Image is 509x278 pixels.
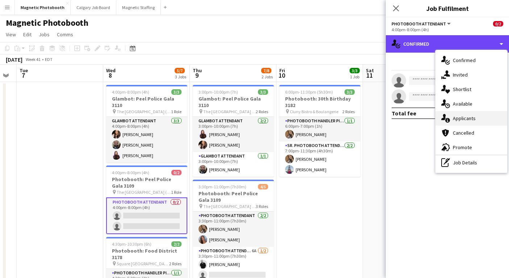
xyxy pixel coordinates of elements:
span: The [GEOGRAPHIC_DATA] ([GEOGRAPHIC_DATA]) [203,109,256,114]
span: Wed [106,67,116,74]
div: EDT [45,57,53,62]
span: 3/3 [350,68,360,73]
span: The [GEOGRAPHIC_DATA] ([GEOGRAPHIC_DATA]) [117,189,171,195]
button: Magnetic Photobooth [15,0,71,15]
h3: Photobooth: Peel Police Gala 3109 [193,190,274,203]
span: 7 [18,71,28,79]
span: 3/3 [345,89,355,95]
span: 7/8 [261,68,271,73]
a: Comms [54,30,76,39]
div: 2 Jobs [262,74,273,79]
span: 0/2 [171,170,182,175]
span: Thu [193,67,202,74]
span: 3/3 [258,89,268,95]
span: Photobooth Attendant [392,21,446,26]
span: Sat [366,67,374,74]
span: The [GEOGRAPHIC_DATA] ([GEOGRAPHIC_DATA]) [203,204,256,209]
div: Confirmed [386,35,509,53]
h3: Photobooth: 30th Birthday 3182 [279,95,360,109]
span: 1 Role [171,109,182,114]
span: Fri [279,67,285,74]
span: Edit [23,31,32,38]
app-card-role: Glambot Attendant2/23:00pm-10:00pm (7h)[PERSON_NAME][PERSON_NAME] [193,117,274,152]
button: Magnetic Staffing [116,0,161,15]
span: Square [GEOGRAPHIC_DATA] [GEOGRAPHIC_DATA] [117,261,169,266]
h3: Job Fulfilment [386,4,509,13]
button: Calgary Job Board [71,0,116,15]
span: Promote [453,144,472,151]
app-job-card: 4:00pm-8:00pm (4h)3/3Glambot: Peel Police Gala 3110 The [GEOGRAPHIC_DATA] ([GEOGRAPHIC_DATA])1 Ro... [106,85,187,163]
span: Tue [20,67,28,74]
span: 2 Roles [256,109,268,114]
div: 4:00pm-8:00pm (4h) [392,27,503,32]
span: View [6,31,16,38]
div: 1 Job [350,74,359,79]
h3: Glambot: Peel Police Gala 3110 [106,95,187,109]
app-card-role: Glambot Attendant1/13:00pm-10:00pm (7h)[PERSON_NAME] [193,152,274,177]
span: Confirmed [453,57,476,64]
span: 11 [365,71,374,79]
a: Edit [20,30,34,39]
span: Applicants [453,115,476,122]
span: Invited [453,71,468,78]
app-job-card: 4:00pm-8:00pm (4h)0/2Photobooth: Peel Police Gala 3109 The [GEOGRAPHIC_DATA] ([GEOGRAPHIC_DATA])1... [106,165,187,234]
span: 3:00pm-10:00pm (7h) [199,89,238,95]
div: [DATE] [6,56,22,63]
h1: Magnetic Photobooth [6,17,88,28]
span: 2 Roles [342,109,355,114]
div: Total fee [392,110,416,117]
span: Cancelled [453,130,474,136]
button: Photobooth Attendant [392,21,452,26]
span: 8 [105,71,116,79]
h3: Photobooth: Food District 3178 [106,248,187,261]
h3: Glambot: Peel Police Gala 3110 [193,95,274,109]
span: 10 [278,71,285,79]
span: 3/3 [171,89,182,95]
span: 5/7 [175,68,185,73]
span: 4:00pm-8:00pm (4h) [112,170,149,175]
div: 3 Jobs [175,74,186,79]
span: The [GEOGRAPHIC_DATA] ([GEOGRAPHIC_DATA]) [117,109,171,114]
span: 3 Roles [256,204,268,209]
app-job-card: 6:00pm-11:30pm (5h30m)3/3Photobooth: 30th Birthday 3182 Cluny Bistro & Boulangerie2 RolesPhotoboo... [279,85,360,177]
div: Job Details [435,155,507,170]
span: 2 Roles [169,261,182,266]
app-card-role: Photobooth Attendant0/24:00pm-8:00pm (4h) [106,197,187,234]
span: Jobs [39,31,50,38]
span: Shortlist [453,86,471,93]
span: 4:30pm-10:30pm (6h) [112,241,151,247]
a: View [3,30,19,39]
span: Available [453,101,472,107]
span: 2/2 [171,241,182,247]
span: 1 Role [171,189,182,195]
span: Week 41 [24,57,42,62]
h3: Photobooth: Peel Police Gala 3109 [106,176,187,189]
app-card-role: Photobooth Attendant2/23:30pm-11:00pm (7h30m)[PERSON_NAME][PERSON_NAME] [193,212,274,247]
span: 4:00pm-8:00pm (4h) [112,89,149,95]
span: 9 [192,71,202,79]
span: 6:00pm-11:30pm (5h30m) [285,89,333,95]
app-card-role: Glambot Attendant3/34:00pm-8:00pm (4h)[PERSON_NAME][PERSON_NAME][PERSON_NAME] [106,117,187,163]
span: 0/2 [493,21,503,26]
app-job-card: 3:00pm-10:00pm (7h)3/3Glambot: Peel Police Gala 3110 The [GEOGRAPHIC_DATA] ([GEOGRAPHIC_DATA])2 R... [193,85,274,177]
app-card-role: Photobooth Handler Pick-Up/Drop-Off1/16:00pm-7:00pm (1h)[PERSON_NAME] [279,117,360,142]
span: 4/5 [258,184,268,189]
a: Jobs [36,30,53,39]
span: 3:30pm-11:00pm (7h30m) [199,184,246,189]
span: Comms [57,31,73,38]
span: Cluny Bistro & Boulangerie [290,109,338,114]
app-card-role: Sr. Photobooth Attendant2/27:00pm-11:30pm (4h30m)[PERSON_NAME][PERSON_NAME] [279,142,360,177]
